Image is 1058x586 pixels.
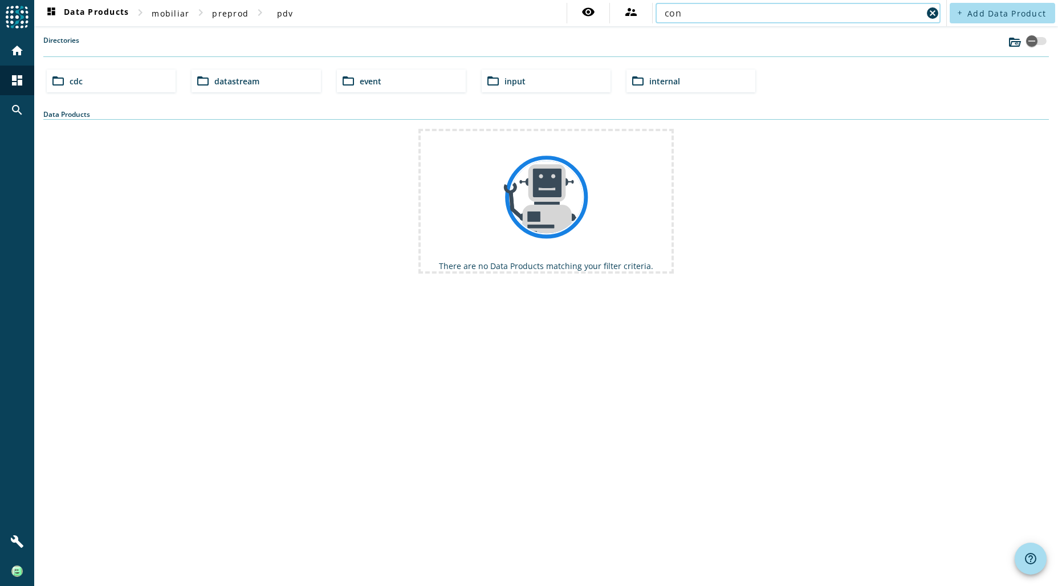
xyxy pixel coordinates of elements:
mat-icon: chevron_right [253,6,267,19]
span: event [360,76,381,87]
span: cdc [70,76,83,87]
button: mobiliar [147,3,194,23]
mat-icon: help_outline [1024,552,1037,565]
span: internal [649,76,680,87]
span: Data Products [44,6,129,20]
div: There are no Data Products matching your filter criteria. [421,261,672,271]
mat-icon: cancel [926,6,939,20]
span: Add Data Product [967,8,1046,19]
span: input [504,76,526,87]
mat-icon: chevron_right [194,6,207,19]
mat-icon: folder_open [631,74,645,88]
img: robot-logo [421,131,672,261]
mat-icon: add [957,10,963,16]
img: 8ef6eae738893911f7e6419249ab375e [11,565,23,577]
button: Clear [925,5,941,21]
label: Directories [43,35,79,56]
span: pdv [277,8,294,19]
mat-icon: folder_open [341,74,355,88]
span: mobiliar [152,8,189,19]
span: datastream [214,76,259,87]
mat-icon: home [10,44,24,58]
button: Data Products [40,3,133,23]
mat-icon: folder_open [51,74,65,88]
mat-icon: folder_open [486,74,500,88]
button: pdv [267,3,303,23]
mat-icon: chevron_right [133,6,147,19]
mat-icon: build [10,535,24,548]
button: Add Data Product [950,3,1055,23]
div: Data Products [43,109,1049,120]
mat-icon: folder_open [196,74,210,88]
button: preprod [207,3,253,23]
mat-icon: supervisor_account [624,5,638,19]
img: spoud-logo.svg [6,6,29,29]
mat-icon: visibility [581,5,595,19]
span: preprod [212,8,249,19]
mat-icon: dashboard [10,74,24,87]
mat-icon: dashboard [44,6,58,20]
input: Search (% or * for wildcards) [665,6,922,20]
mat-icon: search [10,103,24,117]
